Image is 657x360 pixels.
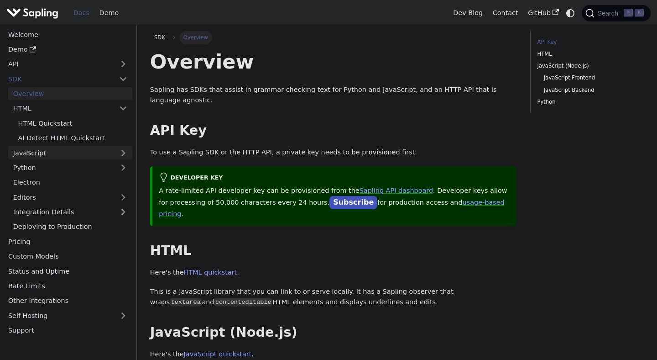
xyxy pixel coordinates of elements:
h1: Overview [150,49,517,74]
p: Here's the . [150,349,517,360]
a: Python [537,98,641,106]
a: Custom Models [3,250,132,263]
a: Integration Details [8,206,132,219]
h2: HTML [150,243,517,259]
span: Search [594,10,624,17]
a: Subscribe [329,196,377,209]
p: Sapling has SDKs that assist in grammar checking text for Python and JavaScript, and an HTTP API ... [150,85,517,106]
a: Status and Uptime [3,265,132,278]
a: Dev Blog [448,6,487,20]
img: Sapling.ai [6,6,58,20]
p: This is a JavaScript library that you can link to or serve locally. It has a Sapling observer tha... [150,286,517,308]
kbd: ⌘ [624,9,633,17]
a: JavaScript Backend [544,86,637,95]
button: Expand sidebar category 'Editors' [114,191,132,204]
button: Collapse sidebar category 'SDK' [114,72,132,85]
a: Pricing [3,235,132,248]
a: API [3,58,114,71]
p: To use a Sapling SDK or the HTTP API, a private key needs to be provisioned first. [150,147,517,158]
nav: Breadcrumbs [150,31,517,44]
a: Demo [3,43,132,56]
a: SDK [3,72,114,85]
button: Expand sidebar category 'API' [114,58,132,71]
div: Developer Key [159,173,511,184]
a: JavaScript Frontend [544,74,637,82]
a: AI Detect HTML Quickstart [13,132,132,145]
code: textarea [170,298,202,307]
h2: JavaScript (Node.js) [150,324,517,341]
a: Demo [94,6,124,20]
a: Docs [68,6,94,20]
a: Welcome [3,28,132,41]
a: HTML Quickstart [13,116,132,130]
p: Here's the . [150,267,517,278]
h2: API Key [150,122,517,139]
a: JavaScript [8,146,132,159]
p: A rate-limited API developer key can be provisioned from the . Developer keys allow for processin... [159,185,511,219]
button: Search (Command+K) [582,5,650,21]
a: Sapling API dashboard [360,187,433,194]
a: usage-based pricing [159,199,504,217]
a: Electron [8,176,132,189]
button: Switch between dark and light mode (currently system mode) [564,6,577,20]
a: Contact [488,6,523,20]
a: API Key [537,38,641,47]
a: HTML [8,102,132,115]
span: SDK [154,34,165,41]
a: Sapling.ai [6,6,62,20]
code: contenteditable [214,298,272,307]
a: HTML [537,50,641,58]
kbd: K [635,9,644,17]
a: Python [8,161,132,175]
a: Editors [8,191,114,204]
a: JavaScript quickstart [184,350,252,358]
a: Overview [8,87,132,101]
span: Overview [179,31,213,44]
a: SDK [150,31,169,44]
a: JavaScript (Node.js) [537,62,641,70]
a: Deploying to Production [8,220,132,233]
a: Rate Limits [3,280,132,293]
a: Other Integrations [3,294,132,307]
a: Self-Hosting [3,309,132,322]
a: GitHub [523,6,563,20]
a: HTML quickstart [184,269,237,276]
a: Support [3,324,132,337]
